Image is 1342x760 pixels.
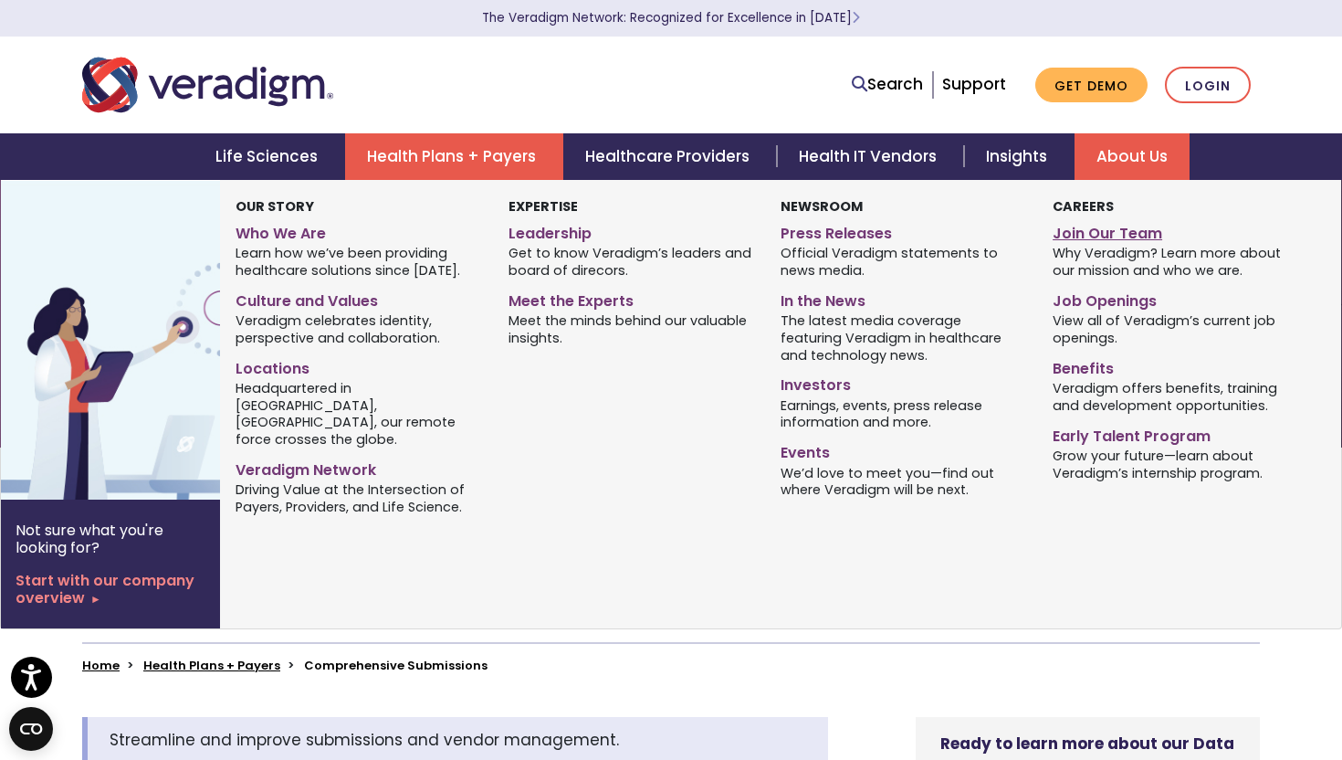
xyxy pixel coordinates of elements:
a: Insights [964,133,1075,180]
a: Life Sciences [194,133,345,180]
span: The latest media coverage featuring Veradigm in healthcare and technology news. [781,311,1025,364]
span: Streamline and improve submissions and vendor management. [110,729,619,751]
span: Headquartered in [GEOGRAPHIC_DATA], [GEOGRAPHIC_DATA], our remote force crosses the globe. [236,378,480,448]
a: Healthcare Providers [563,133,777,180]
a: Events [781,437,1025,463]
strong: Newsroom [781,197,863,216]
a: Benefits [1053,353,1297,379]
iframe: Drift Chat Widget [991,647,1320,738]
a: Support [942,73,1006,95]
a: Leadership [508,217,753,244]
a: Health Plans + Payers [143,657,280,674]
a: Health IT Vendors [777,133,964,180]
span: Veradigm offers benefits, training and development opportunities. [1053,378,1297,414]
a: Start with our company overview [16,572,205,607]
span: Earnings, events, press release information and more. [781,396,1025,431]
a: In the News [781,285,1025,311]
span: Learn More [852,9,860,26]
span: Driving Value at the Intersection of Payers, Providers, and Life Science. [236,480,480,516]
strong: Expertise [508,197,578,216]
a: Meet the Experts [508,285,753,311]
span: Meet the minds behind our valuable insights. [508,311,753,347]
a: Who We Are [236,217,480,244]
span: Official Veradigm statements to news media. [781,244,1025,280]
span: View all of Veradigm’s current job openings. [1053,311,1297,347]
a: Job Openings [1053,285,1297,311]
a: Press Releases [781,217,1025,244]
a: Search [852,72,923,97]
strong: Our Story [236,197,314,216]
img: Veradigm logo [82,55,333,115]
span: Learn how we’ve been providing healthcare solutions since [DATE]. [236,244,480,280]
span: We’d love to meet you—find out where Veradigm will be next. [781,463,1025,499]
a: The Veradigm Network: Recognized for Excellence in [DATE]Learn More [482,9,860,26]
strong: Careers [1053,197,1114,216]
a: About Us [1075,133,1190,180]
span: Get to know Veradigm’s leaders and board of direcors. [508,244,753,280]
span: Why Veradigm? Learn more about our mission and who we are. [1053,244,1297,280]
a: Early Talent Program [1053,420,1297,447]
a: Get Demo [1035,68,1148,103]
a: Locations [236,353,480,379]
a: Veradigm Network [236,454,480,480]
a: Home [82,657,120,674]
a: Health Plans + Payers [345,133,563,180]
button: Open CMP widget [9,707,53,751]
a: Culture and Values [236,285,480,311]
a: Login [1165,67,1251,104]
span: Grow your future—learn about Veradigm’s internship program. [1053,446,1297,481]
p: Not sure what you're looking for? [16,522,205,556]
img: Vector image of Veradigm’s Story [1,180,295,500]
span: Veradigm celebrates identity, perspective and collaboration. [236,311,480,347]
a: Investors [781,369,1025,396]
a: Join Our Team [1053,217,1297,244]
